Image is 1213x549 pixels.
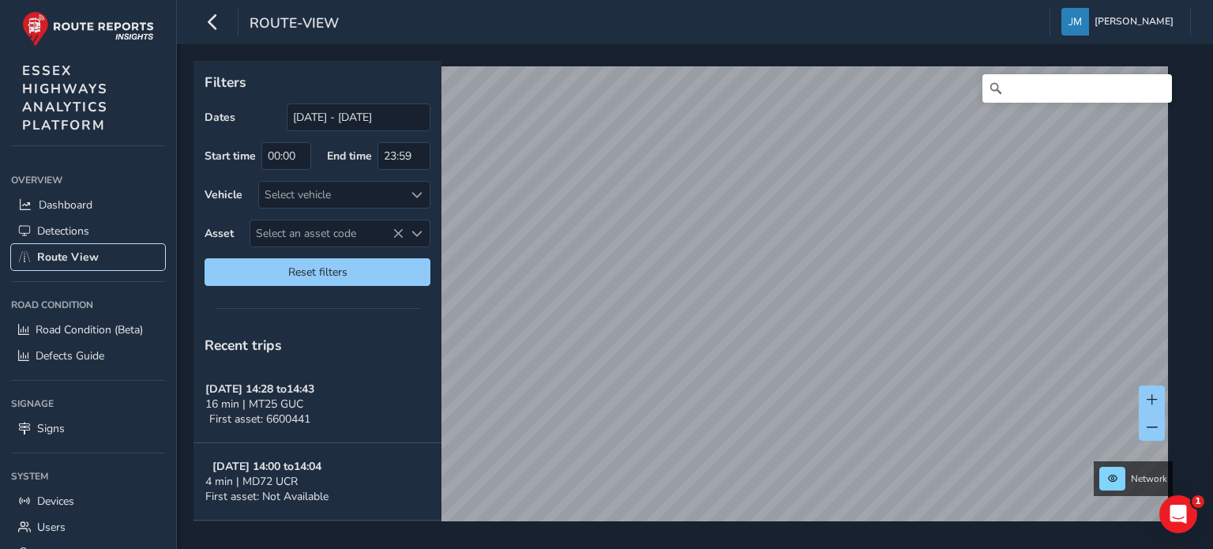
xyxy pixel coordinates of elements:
span: Devices [37,494,74,509]
span: 16 min | MT25 GUC [205,397,303,412]
span: Dashboard [39,197,92,212]
img: rr logo [22,11,154,47]
a: Road Condition (Beta) [11,317,165,343]
div: System [11,464,165,488]
a: Signs [11,416,165,442]
button: [DATE] 14:28 to14:4316 min | MT25 GUCFirst asset: 6600441 [193,366,441,443]
button: [DATE] 14:00 to14:044 min | MD72 UCRFirst asset: Not Available [193,443,441,521]
span: Recent trips [205,336,282,355]
span: 4 min | MD72 UCR [205,474,298,489]
a: Detections [11,218,165,244]
strong: [DATE] 14:00 to 14:04 [212,459,321,474]
span: Signs [37,421,65,436]
button: Reset filters [205,258,430,286]
div: Select vehicle [259,182,404,208]
div: Signage [11,392,165,416]
a: Defects Guide [11,343,165,369]
iframe: Intercom live chat [1159,495,1197,533]
span: First asset: 6600441 [209,412,310,427]
span: 1 [1192,495,1204,508]
span: route-view [250,13,339,36]
span: Road Condition (Beta) [36,322,143,337]
label: Asset [205,226,234,241]
span: First asset: Not Available [205,489,329,504]
canvas: Map [199,66,1168,540]
label: Vehicle [205,187,242,202]
span: Users [37,520,66,535]
a: Users [11,514,165,540]
button: [PERSON_NAME] [1061,8,1179,36]
span: Route View [37,250,99,265]
a: Route View [11,244,165,270]
a: Dashboard [11,192,165,218]
label: Start time [205,149,256,164]
p: Filters [205,72,430,92]
a: Devices [11,488,165,514]
span: Defects Guide [36,348,104,363]
label: Dates [205,110,235,125]
div: Overview [11,168,165,192]
div: Select an asset code [404,220,430,246]
span: ESSEX HIGHWAYS ANALYTICS PLATFORM [22,62,108,134]
span: Select an asset code [250,220,404,246]
span: Detections [37,224,89,239]
span: Network [1131,472,1167,485]
img: diamond-layout [1061,8,1089,36]
input: Search [982,74,1172,103]
label: End time [327,149,372,164]
span: [PERSON_NAME] [1095,8,1174,36]
span: Reset filters [216,265,419,280]
div: Road Condition [11,293,165,317]
strong: [DATE] 14:28 to 14:43 [205,382,314,397]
